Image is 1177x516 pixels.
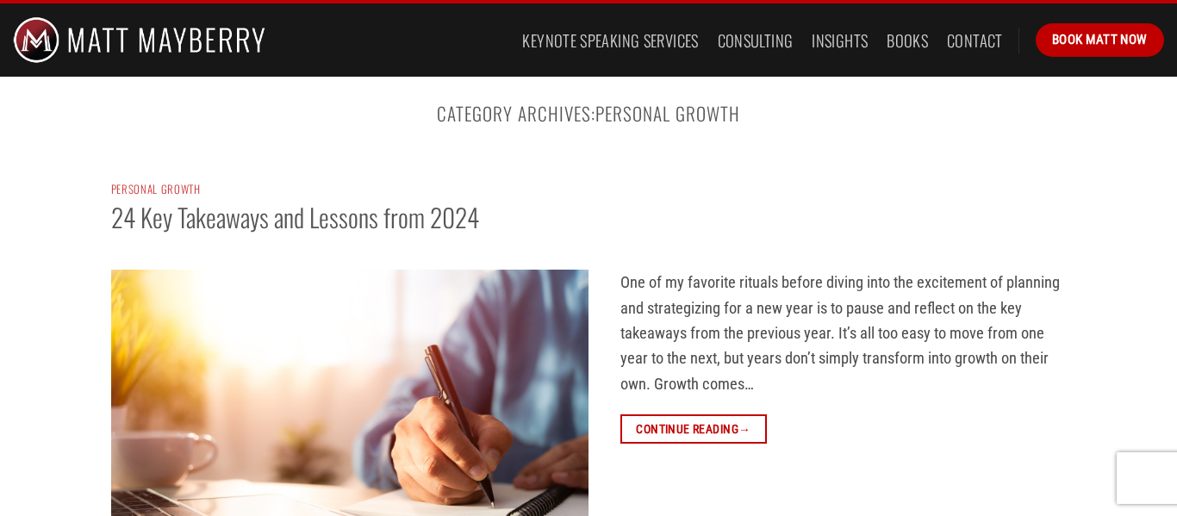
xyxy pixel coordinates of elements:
a: Books [887,25,928,56]
img: Matt Mayberry [13,3,265,77]
a: 24 Key Takeaways and Lessons from 2024 [111,198,479,236]
a: Insights [812,25,868,56]
span: → [738,420,750,438]
p: One of my favorite rituals before diving into the excitement of planning and strategizing for a n... [111,270,1066,396]
a: Contact [947,25,1003,56]
span: Personal Growth [595,100,740,127]
h1: Category Archives: [13,103,1164,124]
span: Book Matt Now [1052,29,1148,50]
a: Personal Growth [111,181,201,197]
a: Continue reading→ [620,414,767,445]
a: Consulting [718,25,794,56]
a: Book Matt Now [1036,23,1164,56]
a: Keynote Speaking Services [522,25,698,56]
